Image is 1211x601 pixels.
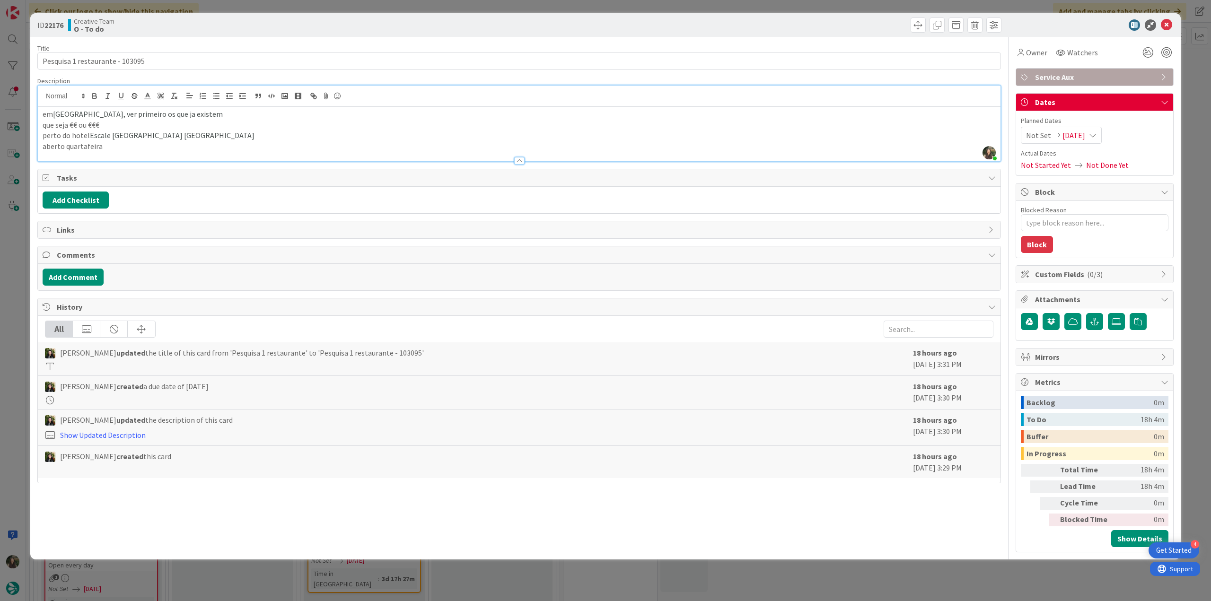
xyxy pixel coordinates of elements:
[1087,270,1103,279] span: ( 0/3 )
[1021,206,1067,214] label: Blocked Reason
[74,25,114,33] b: O - To do
[1154,430,1164,443] div: 0m
[37,77,70,85] span: Description
[1141,413,1164,426] div: 18h 4m
[43,141,996,152] p: aberto quartafeira
[1027,396,1154,409] div: Backlog
[913,452,957,461] b: 18 hours ago
[45,415,55,426] img: BC
[37,44,50,52] label: Title
[60,347,424,358] span: [PERSON_NAME] the title of this card from 'Pesquisa 1 restaurante' to 'Pesquisa 1 restaurante - 1...
[1021,116,1168,126] span: Planned Dates
[1026,47,1047,58] span: Owner
[1116,514,1164,526] div: 0m
[1035,294,1156,305] span: Attachments
[1060,497,1112,510] div: Cycle Time
[1035,186,1156,198] span: Block
[1156,546,1192,555] div: Get Started
[1060,464,1112,477] div: Total Time
[57,301,983,313] span: History
[913,347,993,371] div: [DATE] 3:31 PM
[43,130,996,141] p: perto do hotel
[1111,530,1168,547] button: Show Details
[1027,447,1154,460] div: In Progress
[884,321,993,338] input: Search...
[116,415,145,425] b: updated
[1035,96,1156,108] span: Dates
[116,382,143,391] b: created
[57,224,983,235] span: Links
[913,382,957,391] b: 18 hours ago
[913,381,993,404] div: [DATE] 3:30 PM
[1027,430,1154,443] div: Buffer
[1027,413,1141,426] div: To Do
[45,382,55,392] img: BC
[45,452,55,462] img: BC
[44,20,63,30] b: 22176
[1116,497,1164,510] div: 0m
[45,321,73,337] div: All
[1026,130,1051,141] span: Not Set
[116,452,143,461] b: created
[37,19,63,31] span: ID
[913,451,993,473] div: [DATE] 3:29 PM
[1035,376,1156,388] span: Metrics
[45,348,55,358] img: BC
[60,381,209,392] span: [PERSON_NAME] a due date of [DATE]
[1021,236,1053,253] button: Block
[1116,480,1164,493] div: 18h 4m
[1149,542,1199,558] div: Open Get Started checklist, remaining modules: 4
[57,249,983,261] span: Comments
[43,109,996,120] p: em
[43,120,996,131] p: que seja €€ ou €€€
[57,172,983,183] span: Tasks
[1154,447,1164,460] div: 0m
[60,430,146,440] a: Show Updated Description
[43,269,104,286] button: Add Comment
[20,1,43,13] span: Support
[1035,351,1156,363] span: Mirrors
[1062,130,1085,141] span: [DATE]
[1191,540,1199,549] div: 4
[1060,514,1112,526] div: Blocked Time
[53,109,223,119] span: [GEOGRAPHIC_DATA], ver primeiro os que ja existem
[913,414,993,441] div: [DATE] 3:30 PM
[1035,71,1156,83] span: Service Aux
[983,146,996,159] img: 0riiWcpNYxeD57xbJhM7U3fMlmnERAK7.webp
[1021,148,1168,158] span: Actual Dates
[1035,269,1156,280] span: Custom Fields
[913,348,957,357] b: 18 hours ago
[74,17,114,25] span: Creative Team
[60,451,171,462] span: [PERSON_NAME] this card
[37,52,1001,70] input: type card name here...
[1154,396,1164,409] div: 0m
[1060,480,1112,493] div: Lead Time
[1086,159,1129,171] span: Not Done Yet
[1021,159,1071,171] span: Not Started Yet
[1116,464,1164,477] div: 18h 4m
[60,414,233,426] span: [PERSON_NAME] the description of this card
[1067,47,1098,58] span: Watchers
[913,415,957,425] b: 18 hours ago
[116,348,145,357] b: updated
[90,131,254,140] span: Escale [GEOGRAPHIC_DATA] [GEOGRAPHIC_DATA]
[43,192,109,209] button: Add Checklist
